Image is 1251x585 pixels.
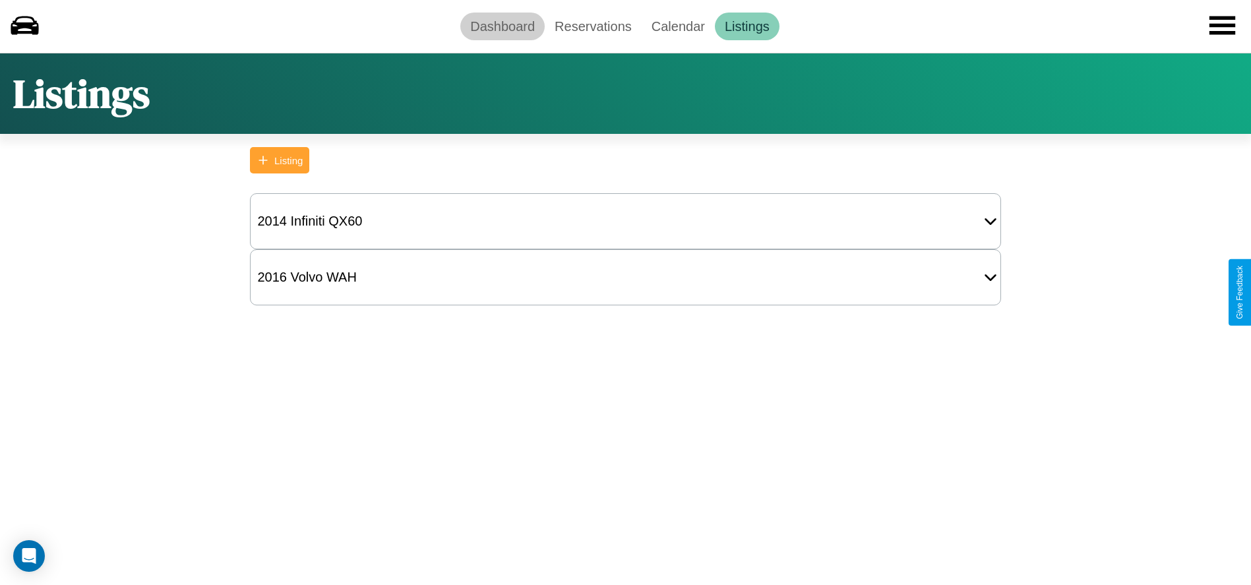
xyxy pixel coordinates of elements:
[251,207,369,235] div: 2014 Infiniti QX60
[715,13,779,40] a: Listings
[13,540,45,572] div: Open Intercom Messenger
[251,263,363,292] div: 2016 Volvo WAH
[460,13,545,40] a: Dashboard
[642,13,715,40] a: Calendar
[1235,266,1244,319] div: Give Feedback
[545,13,642,40] a: Reservations
[250,147,309,173] button: Listing
[13,67,150,121] h1: Listings
[274,155,303,166] div: Listing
